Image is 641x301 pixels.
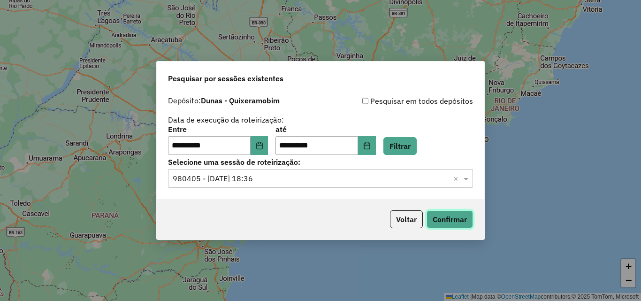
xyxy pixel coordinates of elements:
[168,73,283,84] span: Pesquisar por sessões existentes
[427,210,473,228] button: Confirmar
[358,136,376,155] button: Choose Date
[383,137,417,155] button: Filtrar
[453,173,461,184] span: Clear all
[201,96,280,105] strong: Dunas - Quixeramobim
[168,95,280,106] label: Depósito:
[320,95,473,107] div: Pesquisar em todos depósitos
[168,156,473,168] label: Selecione uma sessão de roteirização:
[168,114,284,125] label: Data de execução da roteirização:
[251,136,268,155] button: Choose Date
[168,123,268,135] label: Entre
[390,210,423,228] button: Voltar
[275,123,375,135] label: até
